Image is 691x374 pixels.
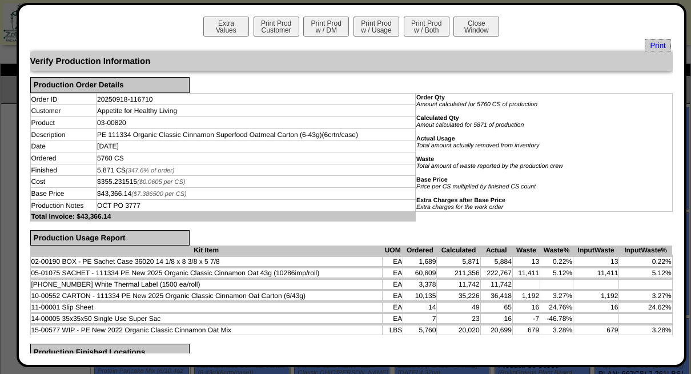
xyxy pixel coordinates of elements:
[512,291,540,301] td: 1,192
[30,344,190,360] div: Production Finished Locations
[30,280,382,289] td: [PHONE_NUMBER] White Thermal Label (1500 ea/roll)
[480,303,512,312] td: 65
[437,325,480,335] td: 20,020
[30,140,97,152] td: Date
[573,268,619,278] td: 11,411
[416,163,563,170] i: Total amount of waste reported by the production crew
[512,257,540,267] td: 13
[97,105,416,117] td: Appetite for Healthy Living
[573,303,619,312] td: 16
[416,115,459,122] b: Calculated Qty
[645,39,670,51] a: Print
[540,246,573,255] th: Waste%
[416,156,434,163] b: Waste
[480,314,512,324] td: 16
[480,246,512,255] th: Actual
[437,303,480,312] td: 49
[203,17,249,37] button: ExtraValues
[97,128,416,140] td: PE 111334 Organic Classic Cinnamon Superfood Oatmeal Carton (6-43g)(6crtn/case)
[416,142,539,149] i: Total amount actually removed from inventory
[30,51,673,71] div: Verify Production Information
[97,93,416,105] td: 20250918-116710
[416,176,448,183] b: Base Price
[382,268,403,278] td: EA
[403,246,437,255] th: Ordered
[480,257,512,267] td: 5,884
[137,179,185,186] span: ($0.0605 per CS)
[416,94,445,101] b: Order Qty
[382,303,403,312] td: EA
[30,314,382,324] td: 14-00005 35x35x50 Single Use Super Sac
[97,188,416,200] td: $43,366.14
[97,176,416,188] td: $355.231515
[416,197,505,204] b: Extra Charges after Base Price
[131,191,187,198] span: ($7.386500 per CS)
[512,314,540,324] td: -7
[30,117,97,129] td: Product
[540,268,573,278] td: 5.12%
[382,246,403,255] th: UOM
[452,26,500,34] a: CloseWindow
[619,303,672,312] td: 24.62%
[437,291,480,301] td: 35,226
[437,268,480,278] td: 211,356
[254,17,299,37] button: Print ProdCustomer
[403,314,437,324] td: 7
[30,77,190,93] div: Production Order Details
[437,280,480,289] td: 11,742
[30,93,97,105] td: Order ID
[619,325,672,335] td: 3.28%
[382,257,403,267] td: EA
[97,164,416,176] td: 5,871 CS
[512,246,540,255] th: Waste
[619,268,672,278] td: 5.12%
[30,291,382,301] td: 10-00552 CARTON - 111334 PE New 2025 Organic Classic Cinnamon Oat Carton (6/43g)
[353,17,399,37] button: Print Prodw / Usage
[416,135,455,142] b: Actual Usage
[540,325,573,335] td: 3.28%
[30,188,97,200] td: Base Price
[512,268,540,278] td: 11,411
[97,140,416,152] td: [DATE]
[416,204,503,211] i: Extra charges for the work order
[30,325,382,335] td: 15-00577 WIP - PE New 2022 Organic Classic Cinnamon Oat Mix
[97,152,416,164] td: 5760 CS
[30,257,382,267] td: 02-00190 BOX - PE Sachet Case 36020 14 1/8 x 8 3/8 x 5 7/8
[382,314,403,324] td: EA
[30,152,97,164] td: Ordered
[480,268,512,278] td: 222,767
[403,268,437,278] td: 60,809
[437,257,480,267] td: 5,871
[480,325,512,335] td: 20,699
[403,291,437,301] td: 10,135
[30,268,382,278] td: 05-01075 SACHET - 111334 PE New 2025 Organic Classic Cinnamon Oat 43g (10286imp/roll)
[403,303,437,312] td: 14
[403,325,437,335] td: 5,760
[30,164,97,176] td: Finished
[573,325,619,335] td: 679
[30,105,97,117] td: Customer
[619,246,672,255] th: InputWaste%
[416,101,537,108] i: Amount calculated for 5760 CS of production
[382,291,403,301] td: EA
[30,199,97,211] td: Production Notes
[619,291,672,301] td: 3.27%
[30,303,382,312] td: 11-00001 Slip Sheet
[416,122,524,128] i: Amout calculated for 5871 of production
[512,325,540,335] td: 679
[619,257,672,267] td: 0.22%
[573,246,619,255] th: InputWaste
[403,280,437,289] td: 3,378
[404,17,449,37] button: Print Prodw / Both
[382,280,403,289] td: EA
[480,291,512,301] td: 36,418
[382,325,403,335] td: LBS
[416,183,536,190] i: Price per CS multiplied by finished CS count
[97,199,416,211] td: OCT PO 3777
[30,211,416,221] td: Total Invoice: $43,366.14
[30,230,190,246] div: Production Usage Report
[30,246,382,255] th: Kit Item
[512,303,540,312] td: 16
[540,314,573,324] td: -46.78%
